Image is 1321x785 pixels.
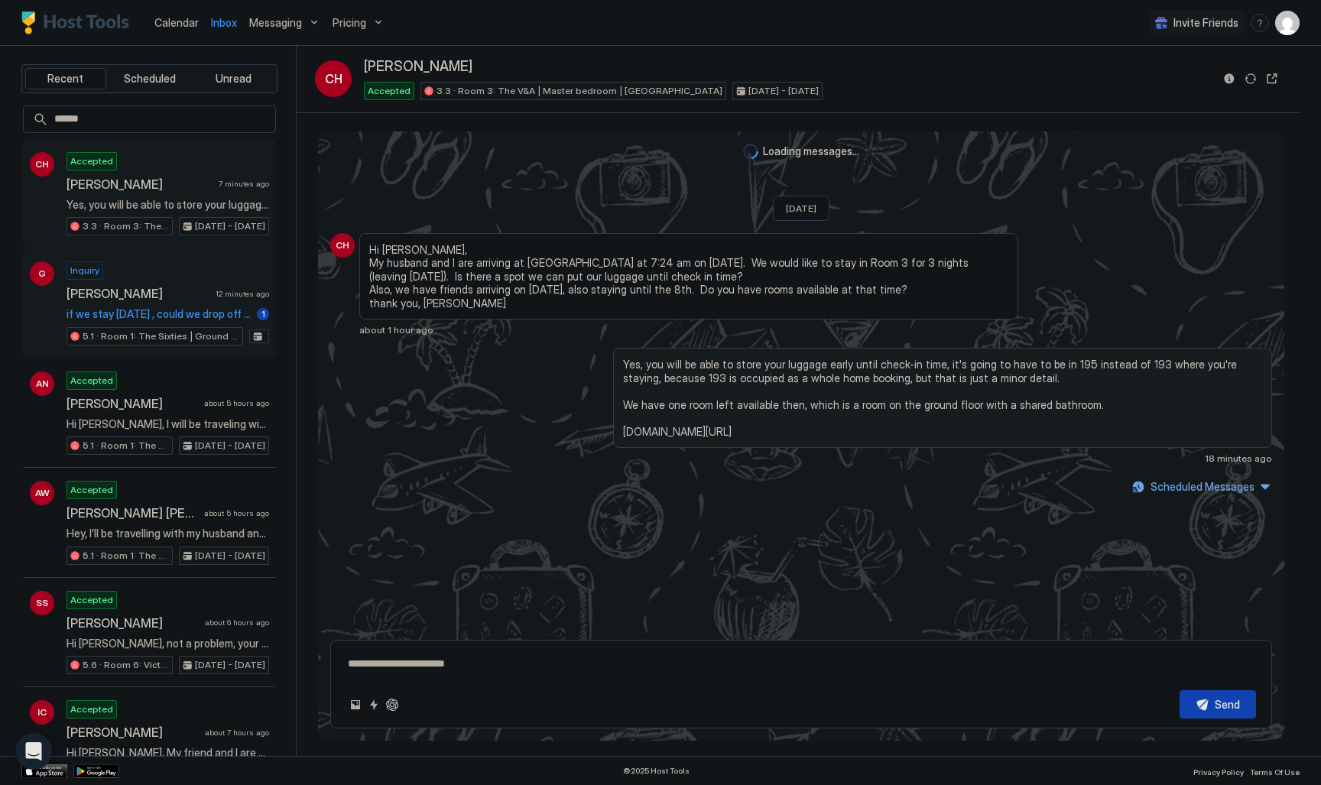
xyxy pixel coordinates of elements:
input: Input Field [48,106,275,132]
span: 3.3 · Room 3: The V&A | Master bedroom | [GEOGRAPHIC_DATA] [83,219,169,233]
span: Yes, you will be able to store your luggage early until check-in time, it's going to have to be i... [623,358,1262,438]
span: Loading messages... [763,144,859,158]
span: 5.1 · Room 1: The Sixties | Ground floor | [GEOGRAPHIC_DATA] [83,439,169,453]
span: [PERSON_NAME] [67,286,209,301]
span: Accepted [70,483,113,497]
span: Accepted [70,154,113,168]
span: Scheduled [124,72,176,86]
span: 5.6 · Room 6: Victoria Line | Loft room | [GEOGRAPHIC_DATA] [83,658,169,672]
span: [DATE] - [DATE] [195,549,265,563]
span: Terms Of Use [1250,767,1300,777]
span: [DATE] - [DATE] [748,84,819,98]
span: AN [36,377,49,391]
span: Hi [PERSON_NAME], I will be traveling with my wife and explore [GEOGRAPHIC_DATA] during the weeke... [67,417,269,431]
button: Send [1180,690,1256,719]
span: Hi [PERSON_NAME], My friend and I are planning a short trip to [GEOGRAPHIC_DATA] to see a play at... [67,746,269,760]
span: about 7 hours ago [205,728,269,738]
span: [PERSON_NAME] [67,177,213,192]
button: Open reservation [1263,70,1281,88]
button: Unread [193,68,274,89]
span: [PERSON_NAME] [PERSON_NAME] [67,505,198,521]
span: Pricing [333,16,366,30]
span: CH [325,70,342,88]
span: AW [35,486,50,500]
span: [DATE] - [DATE] [195,658,265,672]
span: about 1 hour ago [359,324,433,336]
button: Scheduled [109,68,190,89]
span: CH [35,157,49,171]
a: Google Play Store [73,764,119,778]
span: Messaging [249,16,302,30]
span: IC [37,706,47,719]
span: [PERSON_NAME] [67,725,199,740]
button: Scheduled Messages [1130,476,1272,497]
button: Upload image [346,696,365,714]
span: SS [36,596,48,610]
div: Scheduled Messages [1151,478,1254,495]
span: 5.1 · Room 1: The Sixties | Ground floor | [GEOGRAPHIC_DATA] [83,329,239,343]
div: Send [1215,696,1240,712]
span: [DATE] - [DATE] [195,219,265,233]
span: Inbox [211,16,237,29]
span: 3.3 · Room 3: The V&A | Master bedroom | [GEOGRAPHIC_DATA] [437,84,722,98]
span: Accepted [70,374,113,388]
a: Terms Of Use [1250,763,1300,779]
span: Unread [216,72,252,86]
span: [DATE] - [DATE] [195,439,265,453]
span: Hi [PERSON_NAME], My husband and I are arriving at [GEOGRAPHIC_DATA] at 7:24 am on [DATE]. We wou... [369,243,1008,310]
span: Hi [PERSON_NAME], not a problem, your code is activated from much earlier to accommodate your lug... [67,637,269,650]
span: if we stay [DATE] , could we drop off luggage early before check in time? If we leave on the 5th,... [67,307,251,321]
span: 18 minutes ago [1205,453,1272,464]
div: tab-group [21,64,278,93]
span: about 5 hours ago [204,398,269,408]
div: loading [743,144,758,159]
span: Inquiry [70,264,99,277]
div: Open Intercom Messenger [15,733,52,770]
span: [DATE] [786,203,816,214]
span: Invite Friends [1173,16,1238,30]
span: 1 [261,308,265,320]
span: Accepted [368,84,411,98]
span: 7 minutes ago [219,179,269,189]
a: Inbox [211,15,237,31]
span: [PERSON_NAME] [67,396,198,411]
a: Host Tools Logo [21,11,136,34]
span: Accepted [70,593,113,607]
button: Recent [25,68,106,89]
a: Calendar [154,15,199,31]
button: Quick reply [365,696,383,714]
span: [PERSON_NAME] [364,58,472,76]
span: Accepted [70,702,113,716]
span: Recent [47,72,83,86]
span: Hey, I’ll be travelling with my husband and would love to stay at this Airbnb. Will adhere to all... [67,527,269,540]
div: User profile [1275,11,1300,35]
a: App Store [21,764,67,778]
span: G [38,267,46,281]
span: about 5 hours ago [204,508,269,518]
span: about 6 hours ago [205,618,269,628]
span: Privacy Policy [1193,767,1244,777]
button: Sync reservation [1241,70,1260,88]
span: Calendar [154,16,199,29]
button: Reservation information [1220,70,1238,88]
span: Yes, you will be able to store your luggage early until check-in time, it's going to have to be i... [67,198,269,212]
a: Privacy Policy [1193,763,1244,779]
span: 12 minutes ago [216,289,269,299]
span: © 2025 Host Tools [623,766,690,776]
div: menu [1251,14,1269,32]
span: 5.1 · Room 1: The Sixties | Ground floor | [GEOGRAPHIC_DATA] [83,549,169,563]
span: [PERSON_NAME] [67,615,199,631]
span: CH [336,238,349,252]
